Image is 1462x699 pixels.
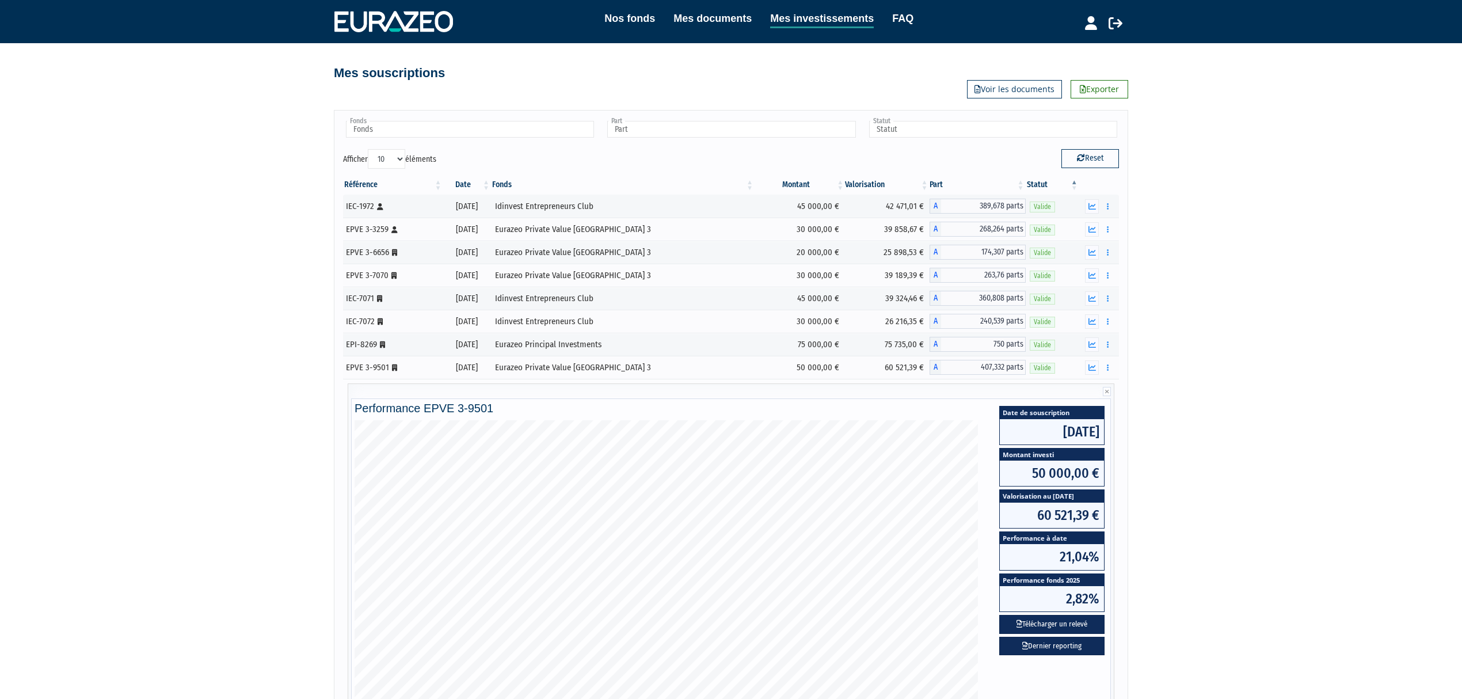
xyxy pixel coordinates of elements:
div: Eurazeo Private Value [GEOGRAPHIC_DATA] 3 [495,269,751,282]
span: Valide [1030,225,1055,235]
button: Reset [1061,149,1119,168]
span: 750 parts [941,337,1026,352]
span: Valide [1030,294,1055,305]
td: 39 324,46 € [845,287,929,310]
span: Valide [1030,317,1055,328]
span: A [930,314,941,329]
div: IEC-7072 [346,316,439,328]
td: 42 471,01 € [845,195,929,218]
td: 75 000,00 € [755,333,845,356]
span: A [930,291,941,306]
i: [Français] Personne morale [380,341,385,348]
span: A [930,360,941,375]
a: Voir les documents [967,80,1062,98]
div: A - Eurazeo Private Value Europe 3 [930,222,1026,237]
span: 60 521,39 € [1000,503,1104,528]
span: Valorisation au [DATE] [1000,490,1104,502]
div: [DATE] [447,292,488,305]
div: A - Eurazeo Private Value Europe 3 [930,245,1026,260]
span: A [930,245,941,260]
i: [Français] Personne morale [392,364,397,371]
td: 39 858,67 € [845,218,929,241]
td: 60 521,39 € [845,356,929,379]
div: A - Eurazeo Private Value Europe 3 [930,360,1026,375]
i: [Français] Personne morale [391,272,397,279]
span: Montant investi [1000,449,1104,461]
div: EPVE 3-7070 [346,269,439,282]
label: Afficher éléments [343,149,436,169]
td: 75 735,00 € [845,333,929,356]
span: A [930,199,941,214]
th: Valorisation: activer pour trier la colonne par ordre croissant [845,175,929,195]
th: Montant: activer pour trier la colonne par ordre croissant [755,175,845,195]
div: [DATE] [447,223,488,235]
div: A - Idinvest Entrepreneurs Club [930,314,1026,329]
a: FAQ [892,10,913,26]
div: EPVE 3-6656 [346,246,439,259]
th: Statut : activer pour trier la colonne par ordre d&eacute;croissant [1026,175,1079,195]
img: 1732889491-logotype_eurazeo_blanc_rvb.png [334,11,453,32]
a: Exporter [1071,80,1128,98]
i: [Français] Personne physique [377,203,383,210]
span: 263,76 parts [941,268,1026,283]
th: Référence : activer pour trier la colonne par ordre croissant [343,175,443,195]
i: [Français] Personne morale [378,318,383,325]
div: Eurazeo Private Value [GEOGRAPHIC_DATA] 3 [495,362,751,374]
div: [DATE] [447,200,488,212]
th: Date: activer pour trier la colonne par ordre croissant [443,175,492,195]
span: 21,04% [1000,544,1104,569]
span: 407,332 parts [941,360,1026,375]
div: Eurazeo Private Value [GEOGRAPHIC_DATA] 3 [495,246,751,259]
div: IEC-7071 [346,292,439,305]
td: 45 000,00 € [755,287,845,310]
div: EPVE 3-3259 [346,223,439,235]
div: IEC-1972 [346,200,439,212]
span: A [930,337,941,352]
div: [DATE] [447,339,488,351]
a: Dernier reporting [999,637,1105,656]
span: 2,82% [1000,586,1104,611]
div: A - Eurazeo Private Value Europe 3 [930,268,1026,283]
i: [Français] Personne morale [392,249,397,256]
div: [DATE] [447,362,488,374]
td: 30 000,00 € [755,310,845,333]
div: A - Idinvest Entrepreneurs Club [930,199,1026,214]
span: 360,808 parts [941,291,1026,306]
span: A [930,222,941,237]
h4: Mes souscriptions [334,66,445,80]
td: 26 216,35 € [845,310,929,333]
td: 20 000,00 € [755,241,845,264]
div: EPI-8269 [346,339,439,351]
div: [DATE] [447,316,488,328]
div: Idinvest Entrepreneurs Club [495,200,751,212]
td: 25 898,53 € [845,241,929,264]
a: Mes investissements [770,10,874,28]
span: 240,539 parts [941,314,1026,329]
span: Performance à date [1000,532,1104,544]
button: Télécharger un relevé [999,615,1105,634]
select: Afficheréléments [368,149,405,169]
div: EPVE 3-9501 [346,362,439,374]
span: Valide [1030,363,1055,374]
div: [DATE] [447,269,488,282]
span: Valide [1030,340,1055,351]
span: Valide [1030,248,1055,259]
td: 50 000,00 € [755,356,845,379]
span: 268,264 parts [941,222,1026,237]
td: 30 000,00 € [755,264,845,287]
span: 50 000,00 € [1000,461,1104,486]
th: Part: activer pour trier la colonne par ordre croissant [930,175,1026,195]
div: A - Idinvest Entrepreneurs Club [930,291,1026,306]
i: [Français] Personne physique [391,226,398,233]
h4: Performance EPVE 3-9501 [355,402,1107,415]
div: A - Eurazeo Principal Investments [930,337,1026,352]
div: Idinvest Entrepreneurs Club [495,292,751,305]
i: [Français] Personne morale [377,295,382,302]
span: Valide [1030,271,1055,282]
a: Nos fonds [604,10,655,26]
div: Idinvest Entrepreneurs Club [495,316,751,328]
span: [DATE] [1000,419,1104,445]
a: Mes documents [673,10,752,26]
div: [DATE] [447,246,488,259]
td: 30 000,00 € [755,218,845,241]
